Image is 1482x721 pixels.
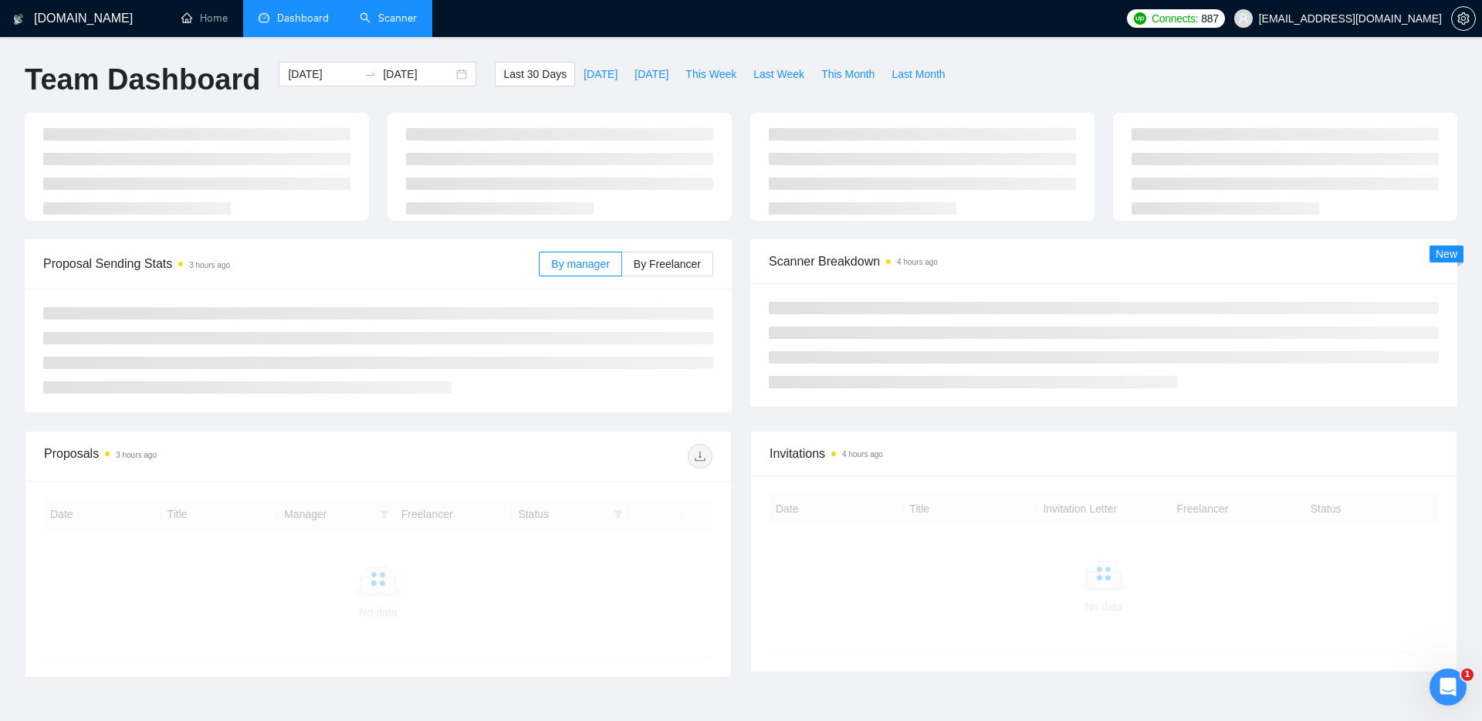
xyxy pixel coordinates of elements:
span: Connects: [1152,10,1198,27]
h1: Team Dashboard [25,62,260,98]
input: Start date [288,66,358,83]
time: 3 hours ago [189,261,230,269]
button: Last 30 Days [495,62,575,86]
iframe: Intercom live chat [1430,669,1467,706]
button: This Week [677,62,745,86]
span: swap-right [364,68,377,80]
button: [DATE] [626,62,677,86]
img: upwork-logo.png [1134,12,1146,25]
span: This Week [685,66,736,83]
span: Invitations [770,444,1438,463]
span: 887 [1201,10,1218,27]
span: By Freelancer [634,258,701,270]
input: End date [383,66,453,83]
span: Last 30 Days [503,66,567,83]
span: [DATE] [584,66,617,83]
span: user [1238,13,1249,24]
span: Last Month [892,66,945,83]
span: dashboard [259,12,269,23]
img: logo [13,7,24,32]
span: [DATE] [634,66,668,83]
time: 3 hours ago [116,451,157,459]
span: Proposal Sending Stats [43,254,539,273]
span: setting [1452,12,1475,25]
a: homeHome [181,12,228,25]
a: setting [1451,12,1476,25]
button: This Month [813,62,883,86]
span: 1 [1461,669,1474,681]
span: Scanner Breakdown [769,252,1439,271]
span: to [364,68,377,80]
span: Dashboard [277,12,329,25]
button: Last Month [883,62,953,86]
button: [DATE] [575,62,626,86]
span: New [1436,248,1457,260]
div: Proposals [44,444,378,469]
span: Last Week [753,66,804,83]
time: 4 hours ago [897,258,938,266]
button: Last Week [745,62,813,86]
a: searchScanner [360,12,417,25]
span: By manager [551,258,609,270]
span: This Month [821,66,875,83]
time: 4 hours ago [842,450,883,459]
button: setting [1451,6,1476,31]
